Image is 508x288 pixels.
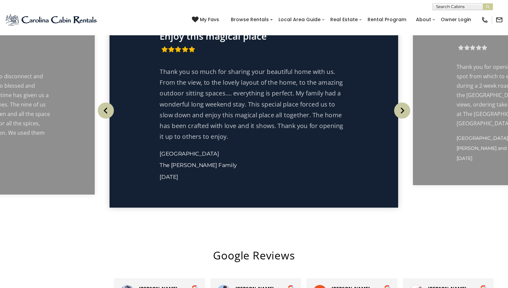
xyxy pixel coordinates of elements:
img: arrow [394,102,410,119]
a: Real Estate [327,14,361,25]
a: About [413,14,434,25]
p: Enjoy this magical place [160,31,348,41]
img: arrow [98,102,114,119]
span: [GEOGRAPHIC_DATA] [457,135,508,141]
h2: Google Reviews [5,248,503,263]
a: Owner Login [437,14,474,25]
a: Local Area Guide [275,14,324,25]
img: Blue-2.png [5,13,98,27]
p: Thank you so much for sharing your beautiful home with us. From the view, to the lovely layout of... [160,66,348,142]
a: Browse Rentals [227,14,272,25]
img: mail-regular-black.png [496,16,503,24]
button: Next [391,95,413,126]
span: My Favs [200,16,219,23]
a: [GEOGRAPHIC_DATA] [160,150,219,157]
button: Previous [95,95,117,126]
a: My Favs [192,16,221,24]
span: [DATE] [160,173,178,180]
span: [DATE] [457,155,472,161]
span: The [PERSON_NAME] Family [160,162,237,169]
img: phone-regular-black.png [481,16,489,24]
a: Rental Program [364,14,410,25]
